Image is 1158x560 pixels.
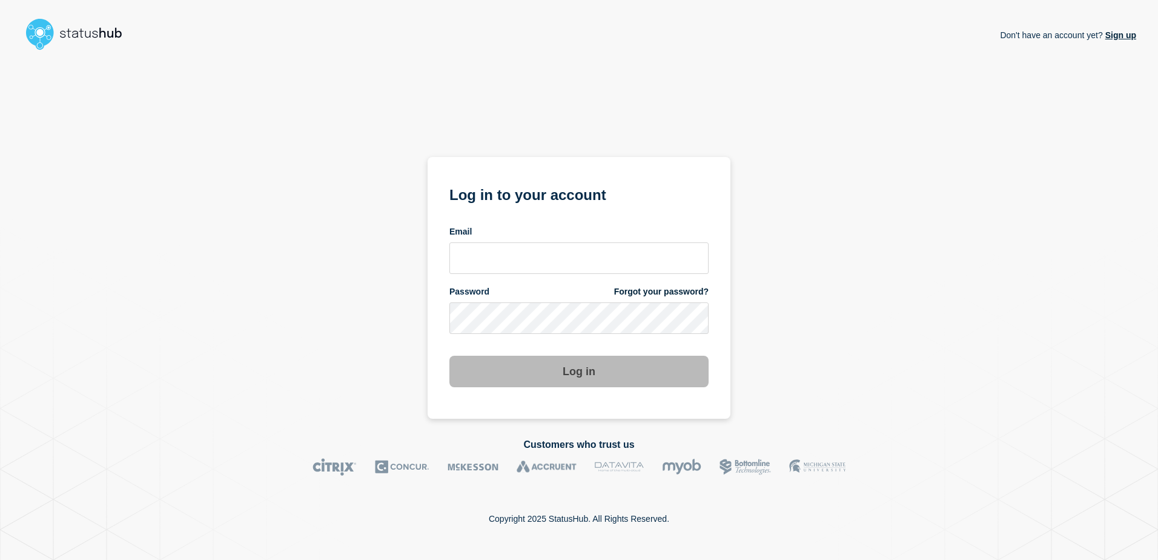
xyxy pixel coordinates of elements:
[448,458,498,476] img: McKesson logo
[449,286,489,298] span: Password
[662,458,701,476] img: myob logo
[375,458,429,476] img: Concur logo
[1103,30,1136,40] a: Sign up
[22,439,1136,450] h2: Customers who trust us
[449,302,709,334] input: password input
[595,458,644,476] img: DataVita logo
[313,458,357,476] img: Citrix logo
[517,458,577,476] img: Accruent logo
[789,458,845,476] img: MSU logo
[489,514,669,524] p: Copyright 2025 StatusHub. All Rights Reserved.
[449,242,709,274] input: email input
[449,226,472,238] span: Email
[1000,21,1136,50] p: Don't have an account yet?
[22,15,137,53] img: StatusHub logo
[614,286,709,298] a: Forgot your password?
[449,182,709,205] h1: Log in to your account
[449,356,709,387] button: Log in
[720,458,771,476] img: Bottomline logo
